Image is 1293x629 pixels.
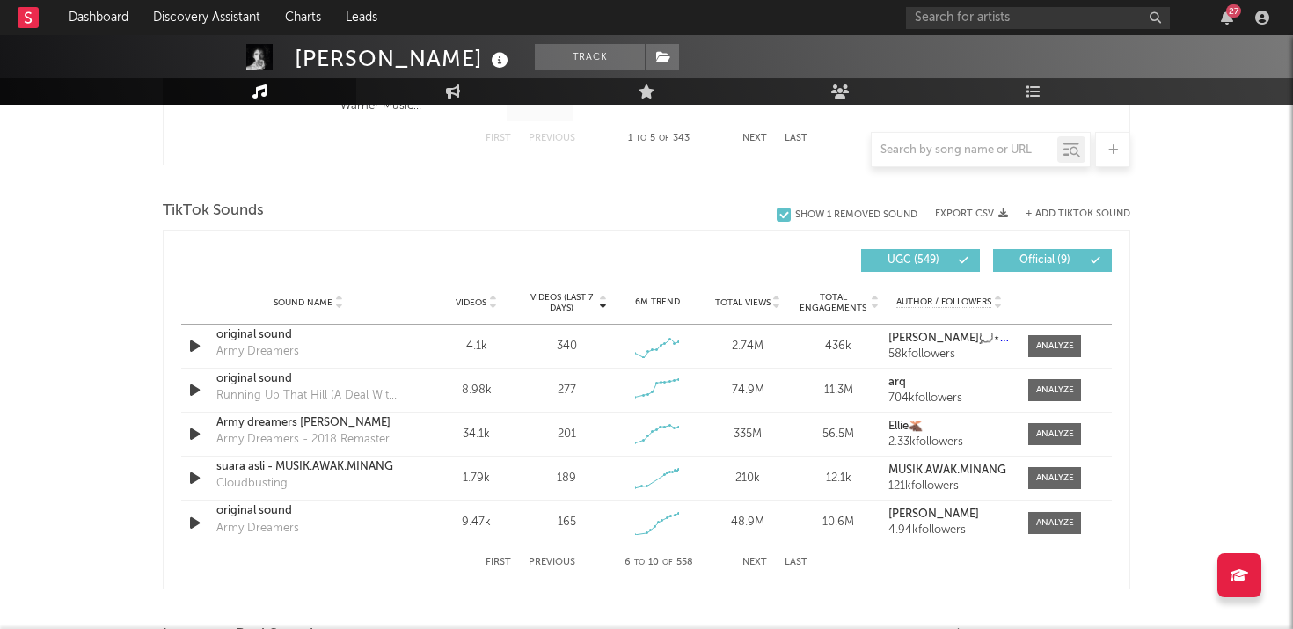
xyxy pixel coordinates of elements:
div: 121k followers [888,480,1011,493]
div: 340 [557,338,577,355]
div: Army Dreamers [216,343,299,361]
button: Track [535,44,645,70]
div: Army Dreamers [216,520,299,538]
button: 27 [1221,11,1233,25]
div: 10.6M [798,514,880,531]
input: Search for artists [906,7,1170,29]
div: 6M Trend [617,296,698,309]
a: [PERSON_NAME] [888,508,1011,521]
div: 1.79k [435,470,517,487]
div: 58k followers [888,348,1011,361]
a: suara asli - MUSIK.AWAK.MINANG [216,458,400,476]
div: 201 [558,426,576,443]
strong: [PERSON_NAME] [888,508,979,520]
div: 335M [707,426,789,443]
div: 189 [557,470,576,487]
div: 2.74M [707,338,789,355]
div: 4.1k [435,338,517,355]
div: 74.9M [707,382,789,399]
button: + Add TikTok Sound [1008,209,1130,219]
div: 11.3M [798,382,880,399]
input: Search by song name or URL [872,143,1057,157]
span: UGC ( 549 ) [873,255,953,266]
div: Show 1 Removed Sound [795,209,917,221]
div: Running Up That Hill (A Deal With [DEMOGRAPHIC_DATA]) [216,387,400,405]
button: Previous [529,558,575,567]
div: 27 [1226,4,1241,18]
span: Author / Followers [896,296,991,308]
div: 4.94k followers [888,524,1011,537]
strong: MUSIK.AWAK.MINANG [888,464,1006,476]
div: 56.5M [798,426,880,443]
button: Last [785,558,807,567]
div: 6 10 558 [610,552,707,574]
button: Next [742,558,767,567]
div: 210k [707,470,789,487]
span: Total Views [715,297,771,308]
span: to [634,559,645,567]
div: 8.98k [435,382,517,399]
span: Sound Name [274,297,332,308]
div: [PERSON_NAME] [295,44,513,73]
span: of [662,559,673,567]
a: original sound [216,502,400,520]
span: Total Engagements [798,292,869,313]
div: Cloudbusting [216,475,288,493]
div: 165 [558,514,576,531]
button: First [486,558,511,567]
span: TikTok Sounds [163,201,264,222]
div: 277 [558,382,576,399]
a: [PERSON_NAME]💭⋆.ೃ࿔* [888,333,1011,345]
div: 12.1k [798,470,880,487]
strong: arq [888,377,906,388]
a: Ellie🫎 [888,421,1011,433]
a: arq [888,377,1011,389]
div: 2.33k followers [888,436,1011,449]
a: Army dreamers [PERSON_NAME] [216,414,400,432]
div: 9.47k [435,514,517,531]
div: 704k followers [888,392,1011,405]
button: + Add TikTok Sound [1026,209,1130,219]
span: Videos [456,297,486,308]
span: Videos (last 7 days) [526,292,597,313]
strong: Ellie🫎 [888,421,923,432]
a: original sound [216,370,400,388]
button: Export CSV [935,208,1008,219]
a: original sound [216,326,400,344]
button: Official(9) [993,249,1112,272]
strong: [PERSON_NAME]💭⋆.ೃ࿔* [888,333,1014,344]
div: 34.1k [435,426,517,443]
div: 436k [798,338,880,355]
div: 1 5 343 [610,128,707,150]
div: Army Dreamers - 2018 Remaster [216,431,390,449]
span: Official ( 9 ) [1004,255,1085,266]
button: UGC(549) [861,249,980,272]
a: MUSIK.AWAK.MINANG [888,464,1011,477]
div: 48.9M [707,514,789,531]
